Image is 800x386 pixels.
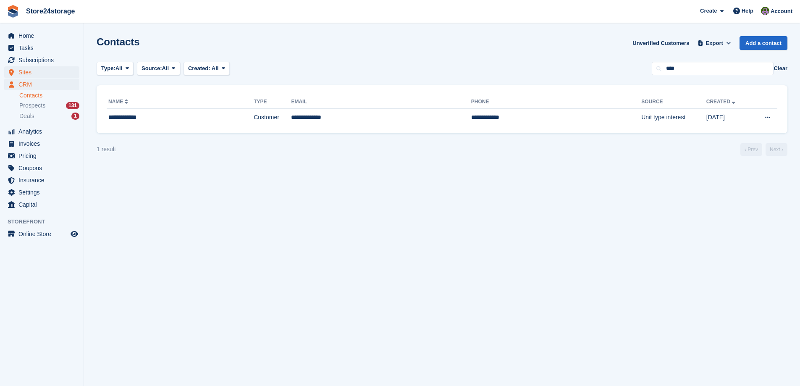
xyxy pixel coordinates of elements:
span: Capital [18,199,69,210]
a: menu [4,42,79,54]
span: Created: [188,65,210,71]
th: Phone [471,95,642,109]
img: Jane Welch [761,7,769,15]
span: All [115,64,123,73]
nav: Page [739,143,789,156]
a: menu [4,186,79,198]
a: Next [766,143,787,156]
span: Deals [19,112,34,120]
span: Invoices [18,138,69,150]
img: stora-icon-8386f47178a22dfd0bd8f6a31ec36ba5ce8667c1dd55bd0f319d3a0aa187defe.svg [7,5,19,18]
a: menu [4,66,79,78]
a: menu [4,199,79,210]
span: Create [700,7,717,15]
span: Tasks [18,42,69,54]
span: Prospects [19,102,45,110]
a: menu [4,79,79,90]
a: Unverified Customers [629,36,692,50]
button: Clear [774,64,787,73]
a: menu [4,30,79,42]
a: menu [4,150,79,162]
a: Store24storage [23,4,79,18]
a: menu [4,228,79,240]
span: Type: [101,64,115,73]
td: [DATE] [706,109,752,126]
button: Type: All [97,62,134,76]
button: Export [696,36,733,50]
a: menu [4,126,79,137]
a: Name [108,99,130,105]
h1: Contacts [97,36,140,47]
span: CRM [18,79,69,90]
a: menu [4,138,79,150]
span: Insurance [18,174,69,186]
th: Email [291,95,471,109]
a: Previous [740,143,762,156]
a: Contacts [19,92,79,100]
th: Type [254,95,291,109]
button: Source: All [137,62,180,76]
td: Customer [254,109,291,126]
span: Online Store [18,228,69,240]
th: Source [641,95,706,109]
a: Prospects 131 [19,101,79,110]
span: Storefront [8,218,84,226]
a: Deals 1 [19,112,79,121]
span: Source: [142,64,162,73]
span: Help [742,7,753,15]
div: 1 [71,113,79,120]
div: 1 result [97,145,116,154]
span: Analytics [18,126,69,137]
a: Add a contact [740,36,787,50]
a: Preview store [69,229,79,239]
td: Unit type interest [641,109,706,126]
span: Pricing [18,150,69,162]
a: menu [4,162,79,174]
span: Account [771,7,792,16]
span: All [162,64,169,73]
button: Created: All [184,62,230,76]
a: menu [4,174,79,186]
span: Subscriptions [18,54,69,66]
span: All [212,65,219,71]
span: Settings [18,186,69,198]
span: Export [706,39,723,47]
span: Home [18,30,69,42]
a: Created [706,99,737,105]
span: Coupons [18,162,69,174]
div: 131 [66,102,79,109]
a: menu [4,54,79,66]
span: Sites [18,66,69,78]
